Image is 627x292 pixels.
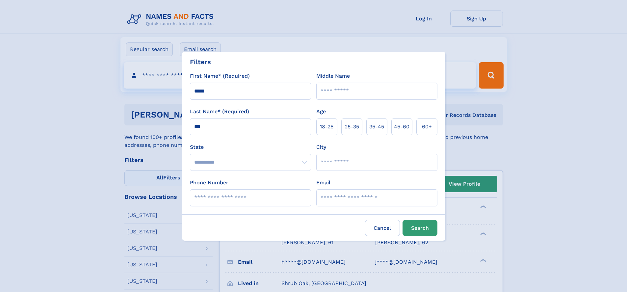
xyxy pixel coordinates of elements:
label: Age [316,108,326,116]
span: 25‑35 [345,123,359,131]
span: 18‑25 [320,123,333,131]
label: Cancel [365,220,400,236]
label: State [190,143,311,151]
label: City [316,143,326,151]
div: Filters [190,57,211,67]
label: Last Name* (Required) [190,108,249,116]
span: 35‑45 [369,123,384,131]
label: Phone Number [190,179,228,187]
label: Email [316,179,330,187]
button: Search [403,220,437,236]
label: First Name* (Required) [190,72,250,80]
span: 45‑60 [394,123,409,131]
span: 60+ [422,123,432,131]
label: Middle Name [316,72,350,80]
